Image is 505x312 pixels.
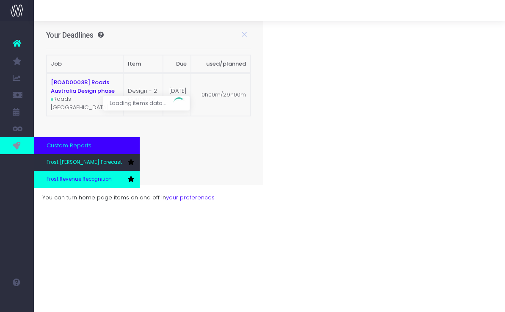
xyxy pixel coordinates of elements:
[34,171,140,188] a: Frost Revenue Recognition
[11,295,23,308] img: images/default_profile_image.png
[166,193,215,202] a: your preferences
[47,159,122,166] span: Frost [PERSON_NAME] Forecast
[34,185,505,202] div: You can turn home page items on and off in
[47,141,91,150] span: Custom Reports
[47,176,112,183] span: Frost Revenue Recognition
[34,154,140,171] a: Frost [PERSON_NAME] Forecast
[103,96,173,111] span: Loading items data...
